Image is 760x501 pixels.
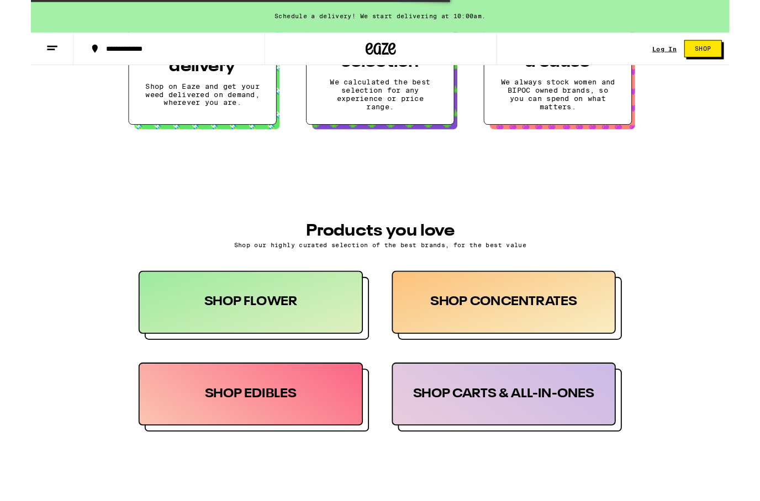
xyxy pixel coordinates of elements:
p: We calculated the best selection for any experience or price range. [318,85,442,120]
div: SHOP CARTS & ALL-IN-ONES [393,395,637,463]
span: Shop [722,50,740,56]
p: Shop our highly curated selection of the best brands, for the best value [117,263,643,270]
button: SHOP CARTS & ALL-IN-ONES [393,395,643,470]
a: Log In [676,50,703,57]
div: SHOP FLOWER [117,295,361,363]
p: We always stock women and BIPOC owned brands, so you can spend on what matters. [511,85,636,120]
div: SHOP EDIBLES [117,395,361,463]
h3: PRODUCTS YOU LOVE [117,243,643,260]
button: SHOP FLOWER [117,295,368,370]
button: SHOP CONCENTRATES [393,295,643,370]
div: SHOP CONCENTRATES [393,295,637,363]
a: Shop [703,44,760,62]
p: Shop on Eaze and get your weed delivered on demand, wherever you are. [124,89,249,116]
button: SHOP EDIBLES [117,395,368,470]
button: Shop [711,44,752,62]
